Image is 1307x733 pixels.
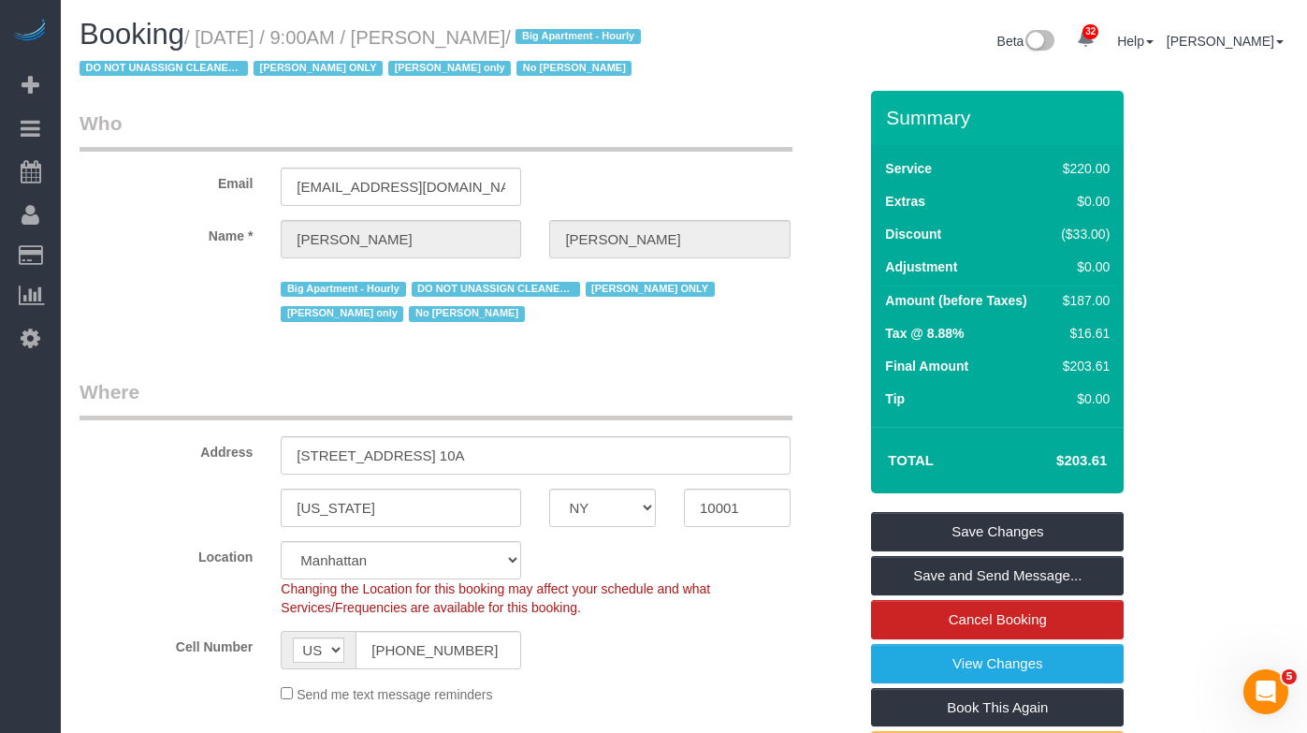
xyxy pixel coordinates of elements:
[281,489,521,527] input: City
[1243,669,1288,714] iframe: Intercom live chat
[886,107,1114,128] h3: Summary
[885,324,964,343] label: Tax @ 8.88%
[871,512,1124,551] a: Save Changes
[65,541,267,566] label: Location
[1054,324,1111,343] div: $16.61
[885,159,932,178] label: Service
[1282,669,1297,684] span: 5
[1054,225,1111,243] div: ($33.00)
[80,378,792,420] legend: Where
[885,192,925,211] label: Extras
[281,168,521,206] input: Email
[65,168,267,193] label: Email
[297,687,492,702] span: Send me text message reminders
[997,34,1055,49] a: Beta
[65,220,267,245] label: Name *
[80,18,184,51] span: Booking
[516,29,640,44] span: Big Apartment - Hourly
[281,282,405,297] span: Big Apartment - Hourly
[1167,34,1284,49] a: [PERSON_NAME]
[281,220,521,258] input: First Name
[1054,291,1111,310] div: $187.00
[885,225,941,243] label: Discount
[1024,30,1054,54] img: New interface
[356,631,521,669] input: Cell Number
[1067,19,1104,60] a: 32
[871,644,1124,683] a: View Changes
[11,19,49,45] img: Automaid Logo
[516,61,632,76] span: No [PERSON_NAME]
[281,581,710,615] span: Changing the Location for this booking may affect your schedule and what Services/Frequencies are...
[1054,257,1111,276] div: $0.00
[281,306,403,321] span: [PERSON_NAME] only
[65,436,267,462] label: Address
[1054,192,1111,211] div: $0.00
[885,291,1026,310] label: Amount (before Taxes)
[1000,453,1107,469] h4: $203.61
[871,688,1124,727] a: Book This Again
[412,282,580,297] span: DO NOT UNASSIGN CLEANERS
[885,257,957,276] label: Adjustment
[684,489,791,527] input: Zip Code
[1054,159,1111,178] div: $220.00
[885,389,905,408] label: Tip
[871,600,1124,639] a: Cancel Booking
[871,556,1124,595] a: Save and Send Message...
[80,27,646,80] small: / [DATE] / 9:00AM / [PERSON_NAME]
[80,110,792,152] legend: Who
[549,220,790,258] input: Last Name
[409,306,524,321] span: No [PERSON_NAME]
[1082,24,1098,39] span: 32
[586,282,715,297] span: [PERSON_NAME] ONLY
[1054,357,1111,375] div: $203.61
[254,61,383,76] span: [PERSON_NAME] ONLY
[1054,389,1111,408] div: $0.00
[388,61,511,76] span: [PERSON_NAME] only
[888,452,934,468] strong: Total
[80,61,248,76] span: DO NOT UNASSIGN CLEANERS
[885,357,968,375] label: Final Amount
[65,631,267,656] label: Cell Number
[1117,34,1154,49] a: Help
